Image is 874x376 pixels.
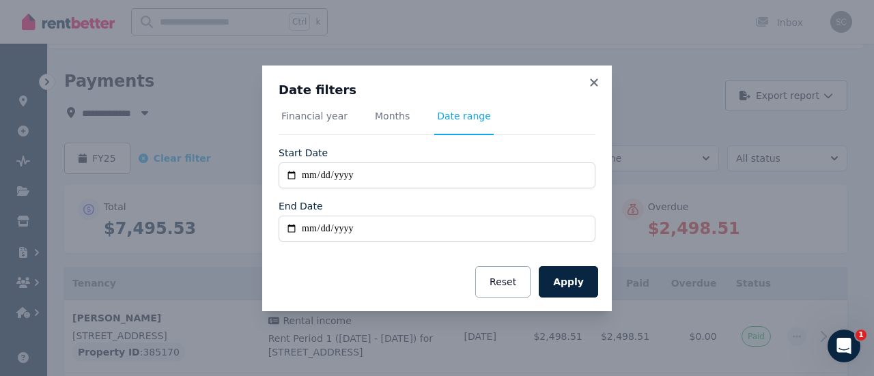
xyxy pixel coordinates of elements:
span: Months [375,109,410,123]
button: Apply [539,266,598,298]
label: Start Date [279,146,328,160]
span: Financial year [281,109,348,123]
label: End Date [279,199,323,213]
h3: Date filters [279,82,595,98]
iframe: Intercom live chat [828,330,860,362]
span: 1 [856,330,866,341]
nav: Tabs [279,109,595,135]
button: Reset [475,266,531,298]
span: Date range [437,109,491,123]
